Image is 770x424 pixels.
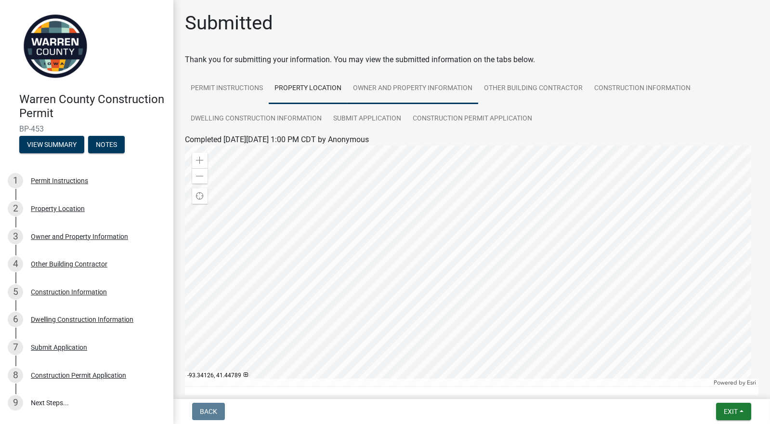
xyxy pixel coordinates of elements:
[267,387,395,411] td: Address
[588,73,696,104] a: Construction Information
[8,395,23,411] div: 9
[8,256,23,272] div: 4
[185,104,327,134] a: Dwelling Construction Information
[192,188,208,204] div: Find my location
[478,73,588,104] a: Other Building Contractor
[8,284,23,300] div: 5
[185,387,267,411] td: ParcelID
[31,205,85,212] div: Property Location
[8,201,23,216] div: 2
[192,153,208,168] div: Zoom in
[31,177,88,184] div: Permit Instructions
[19,93,166,120] h4: Warren County Construction Permit
[19,124,154,133] span: BP-453
[88,141,125,149] wm-modal-confirm: Notes
[19,10,91,82] img: Warren County, Iowa
[407,104,538,134] a: Construction Permit Application
[19,136,84,153] button: View Summary
[192,403,225,420] button: Back
[31,289,107,295] div: Construction Information
[200,408,217,415] span: Back
[8,368,23,383] div: 8
[269,73,347,104] a: Property Location
[185,54,758,66] div: Thank you for submitting your information. You may view the submitted information on the tabs below.
[8,312,23,327] div: 6
[31,233,128,240] div: Owner and Property Information
[19,141,84,149] wm-modal-confirm: Summary
[441,387,710,411] td: OwnerName
[192,168,208,184] div: Zoom out
[185,135,369,144] span: Completed [DATE][DATE] 1:00 PM CDT by Anonymous
[31,316,133,323] div: Dwelling Construction Information
[395,387,441,411] td: City
[185,73,269,104] a: Permit Instructions
[185,12,273,35] h1: Submitted
[8,173,23,188] div: 1
[8,340,23,355] div: 7
[31,372,126,379] div: Construction Permit Application
[711,379,758,386] div: Powered by
[31,261,107,267] div: Other Building Contractor
[31,344,87,351] div: Submit Application
[710,387,758,411] td: Acres
[8,229,23,244] div: 3
[347,73,478,104] a: Owner and Property Information
[88,136,125,153] button: Notes
[724,408,738,415] span: Exit
[747,379,756,386] a: Esri
[716,403,751,420] button: Exit
[327,104,407,134] a: Submit Application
